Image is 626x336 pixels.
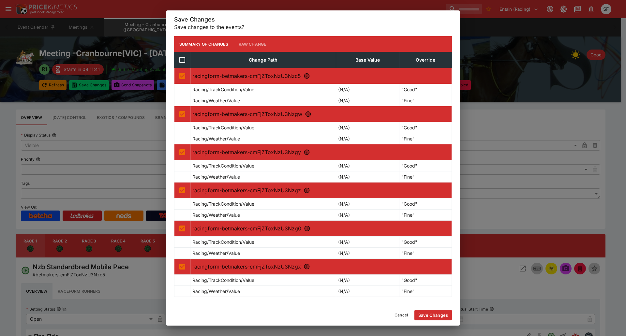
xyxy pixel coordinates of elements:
[336,84,399,95] td: (N/A)
[174,23,452,31] p: Save changes to the events?
[192,162,254,169] p: Racing/TrackCondition/Value
[304,263,310,270] svg: R6 - Blue Hills Rise Trot
[399,84,452,95] td: "Good"
[192,212,240,218] p: Racing/Weather/Value
[192,135,240,142] p: Racing/Weather/Value
[192,186,450,194] p: racingform-betmakers-cmFjZToxNzU3Nzgz
[304,73,310,79] svg: R1 - Nzb Standardbred Pace
[399,275,452,286] td: "Good"
[336,95,399,106] td: (N/A)
[192,200,254,207] p: Racing/TrackCondition/Value
[192,110,450,118] p: racingform-betmakers-cmFjZToxNzU3Nzgw
[399,248,452,259] td: "Fine"
[192,239,254,245] p: Racing/TrackCondition/Value
[399,122,452,133] td: "Good"
[336,171,399,183] td: (N/A)
[391,310,412,320] button: Cancel
[192,250,240,256] p: Racing/Weather/Value
[304,225,310,232] svg: R5 - Ausign Maiden Trot
[304,149,310,155] svg: R3 - Betavet Pace
[336,248,399,259] td: (N/A)
[304,187,310,194] svg: R4 - Decron Horse Care Pace
[336,122,399,133] td: (N/A)
[399,171,452,183] td: "Fine"
[192,277,254,284] p: Racing/TrackCondition/Value
[399,133,452,144] td: "Fine"
[174,36,233,52] button: Summary of Changes
[192,173,240,180] p: Racing/Weather/Value
[192,124,254,131] p: Racing/TrackCondition/Value
[192,288,240,295] p: Racing/Weather/Value
[336,275,399,286] td: (N/A)
[336,210,399,221] td: (N/A)
[399,52,452,68] th: Override
[192,148,450,156] p: racingform-betmakers-cmFjZToxNzU3Nzgy
[399,95,452,106] td: "Fine"
[192,263,450,270] p: racingform-betmakers-cmFjZToxNzU3Nzgx
[192,97,240,104] p: Racing/Weather/Value
[399,237,452,248] td: "Good"
[192,225,450,232] p: racingform-betmakers-cmFjZToxNzU3Nzg0
[336,133,399,144] td: (N/A)
[336,286,399,297] td: (N/A)
[336,160,399,171] td: (N/A)
[336,237,399,248] td: (N/A)
[336,198,399,210] td: (N/A)
[192,86,254,93] p: Racing/TrackCondition/Value
[174,16,452,23] h5: Save Changes
[399,198,452,210] td: "Good"
[336,52,399,68] th: Base Value
[233,36,272,52] button: Raw Change
[399,210,452,221] td: "Fine"
[190,52,336,68] th: Change Path
[414,310,452,320] button: Save Changes
[399,286,452,297] td: "Fine"
[399,160,452,171] td: "Good"
[305,111,311,117] svg: R2 - Mark Gurry & Associates Pace
[192,72,450,80] p: racingform-betmakers-cmFjZToxNzU3Nzc5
